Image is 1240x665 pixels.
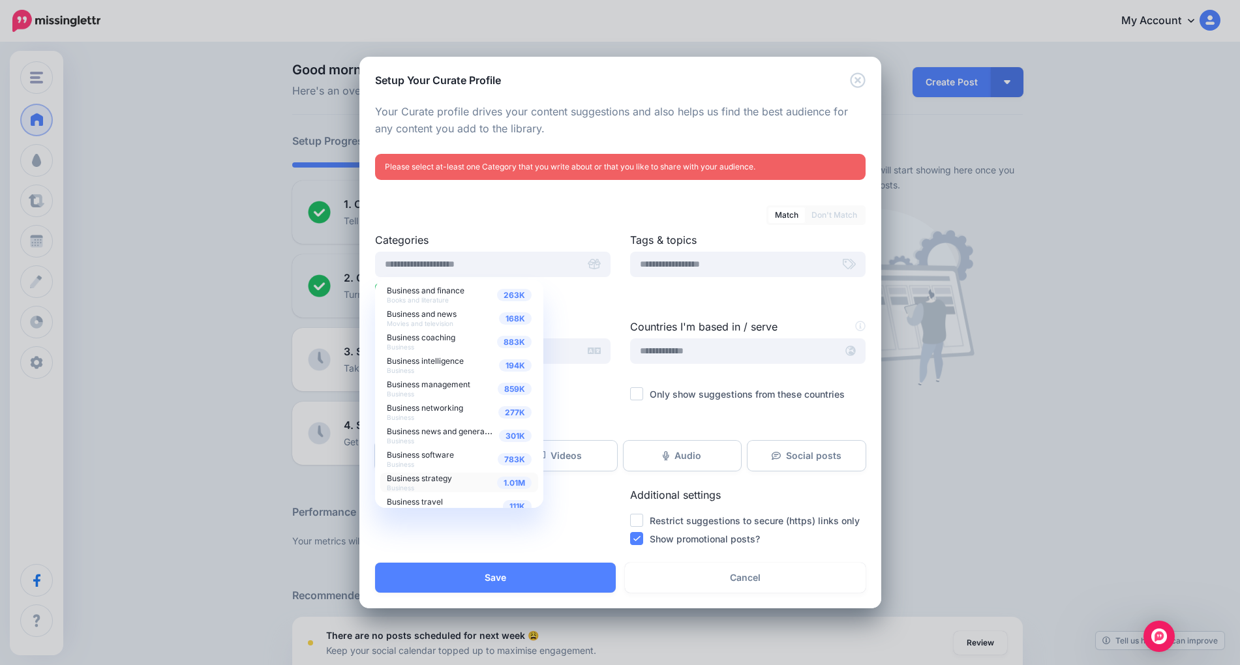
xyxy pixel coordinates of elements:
[387,319,453,327] span: Movies and television
[499,441,617,471] a: Videos
[387,379,470,389] span: Business management
[387,473,452,483] span: Business strategy
[498,383,532,395] span: 859K
[375,421,866,437] label: Media types
[375,154,866,180] div: Please select at-least one Category that you write about or that you like to share with your audi...
[387,390,414,398] span: Business
[380,402,538,422] a: 277K Business networking Business
[387,460,414,468] span: Business
[387,286,464,295] span: Business and finance
[380,496,538,516] a: 111K Business travel Travel
[503,500,532,512] span: 111K
[375,232,611,248] label: Categories
[387,507,406,515] span: Travel
[497,289,532,301] span: 263K
[387,343,414,351] span: Business
[650,387,845,402] label: Only show suggestions from these countries
[380,355,538,375] a: 194K Business intelligence Business
[674,451,701,460] span: Audio
[650,531,760,546] label: Show promotional posts?
[387,484,414,492] span: Business
[748,441,866,471] a: Social posts
[630,487,866,503] label: Additional settings
[786,451,841,460] span: Social posts
[387,309,457,319] span: Business and news
[498,406,532,419] span: 277K
[805,207,864,223] a: Don't Match
[499,312,532,325] span: 168K
[387,332,455,342] span: Business coaching
[498,453,532,465] span: 783K
[387,437,414,445] span: Business
[625,563,866,593] a: Cancel
[387,497,443,507] span: Business travel
[380,308,538,328] a: 168K Business and news Movies and television
[497,477,532,489] span: 1.01M
[850,72,866,89] button: Close
[387,450,454,460] span: Business software
[380,449,538,469] a: 783K Business software Business
[375,563,616,593] button: Save
[380,285,538,304] a: 263K Business and finance Books and literature
[497,336,532,348] span: 883K
[375,72,501,88] h5: Setup Your Curate Profile
[387,356,464,366] span: Business intelligence
[387,296,449,304] span: Books and literature
[650,513,860,528] label: Restrict suggestions to secure (https) links only
[630,232,866,248] label: Tags & topics
[380,332,538,351] a: 883K Business coaching Business
[387,366,414,374] span: Business
[768,207,805,223] a: Match
[551,451,582,460] span: Videos
[387,413,414,421] span: Business
[499,430,532,442] span: 301K
[380,473,538,492] a: 1.01M Business strategy Business
[380,379,538,398] a: 859K Business management Business
[499,359,532,372] span: 194K
[624,441,742,471] a: Audio
[630,319,866,334] label: Countries I'm based in / serve
[380,426,538,445] a: 301K Business news and general info Business
[387,403,463,413] span: Business networking
[1143,621,1175,652] div: Open Intercom Messenger
[375,104,866,138] p: Your Curate profile drives your content suggestions and also helps us find the best audience for ...
[387,425,502,436] span: Business news and general info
